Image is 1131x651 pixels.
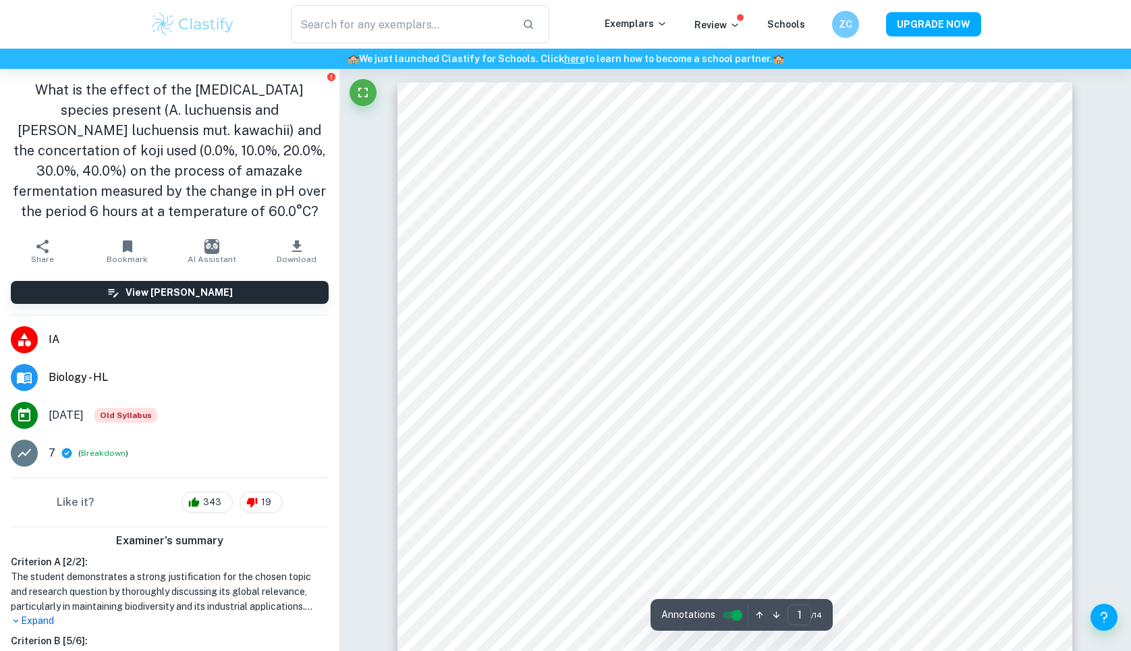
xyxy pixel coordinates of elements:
h6: Like it? [57,494,94,511]
span: Download [277,255,316,264]
span: 🏫 [773,53,784,64]
button: ZC [832,11,859,38]
span: Old Syllabus [94,408,157,423]
img: Clastify logo [150,11,236,38]
span: Share [31,255,54,264]
img: AI Assistant [204,239,219,254]
span: ( ) [78,447,128,460]
span: Biology - HL [49,369,329,386]
input: Search for any exemplars... [291,5,512,43]
button: AI Assistant [169,232,254,270]
h6: View [PERSON_NAME] [126,285,233,300]
span: / 14 [811,609,822,621]
button: Bookmark [85,232,170,270]
h6: Examiner's summary [5,533,334,549]
div: Starting from the May 2025 session, the Biology IA requirements have changed. It's OK to refer to... [94,408,157,423]
button: Fullscreen [350,79,377,106]
button: UPGRADE NOW [886,12,981,36]
button: View [PERSON_NAME] [11,281,329,304]
p: Exemplars [605,16,667,31]
h1: What is the effect of the [MEDICAL_DATA] species present (A. luchuensis and [PERSON_NAME] luchuen... [11,80,329,222]
h6: ZC [838,17,854,32]
a: Schools [767,19,805,30]
button: Help and Feedback [1091,604,1118,631]
button: Breakdown [81,447,126,459]
div: 343 [182,492,233,513]
span: 19 [254,496,279,509]
button: Report issue [327,72,337,82]
span: Annotations [661,608,715,622]
h1: The student demonstrates a strong justification for the chosen topic and research question by tho... [11,569,329,614]
div: 19 [240,492,283,513]
span: AI Assistant [188,255,236,264]
span: [DATE] [49,407,84,423]
a: here [564,53,585,64]
button: Download [254,232,339,270]
h6: Criterion A [ 2 / 2 ]: [11,554,329,569]
span: IA [49,332,329,348]
span: 343 [196,496,229,509]
p: Expand [11,614,329,628]
p: 7 [49,445,55,461]
h6: Criterion B [ 5 / 6 ]: [11,633,329,648]
p: Review [694,18,740,32]
h6: We just launched Clastify for Schools. Click to learn how to become a school partner. [3,51,1128,66]
span: Bookmark [107,255,148,264]
span: 🏫 [348,53,359,64]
